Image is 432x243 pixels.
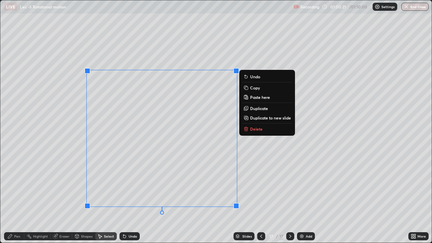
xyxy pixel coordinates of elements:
div: Slides [242,235,252,238]
img: add-slide-button [299,234,304,239]
div: Pen [14,235,20,238]
div: Undo [129,235,137,238]
p: Undo [250,74,260,79]
button: Undo [242,73,292,81]
div: Eraser [59,235,70,238]
button: Paste here [242,93,292,101]
p: Delete [250,126,263,132]
p: Lec -5 Rotational motion [20,4,66,9]
p: Duplicate [250,106,268,111]
button: Duplicate to new slide [242,114,292,122]
p: Paste here [250,94,270,100]
button: End Class [401,3,429,11]
div: / [276,234,278,238]
p: Recording [300,4,319,9]
img: class-settings-icons [375,4,380,9]
button: Duplicate [242,104,292,112]
p: LIVE [6,4,15,9]
img: recording.375f2c34.svg [294,4,299,9]
div: More [417,235,426,238]
div: Select [104,235,114,238]
div: Add [306,235,312,238]
p: Copy [250,85,260,90]
div: 17 [268,234,275,238]
button: Copy [242,84,292,92]
div: 17 [279,233,283,239]
img: end-class-cross [404,4,409,9]
button: Delete [242,125,292,133]
div: Shapes [81,235,92,238]
p: Settings [381,5,395,8]
div: Highlight [33,235,48,238]
p: Duplicate to new slide [250,115,291,120]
